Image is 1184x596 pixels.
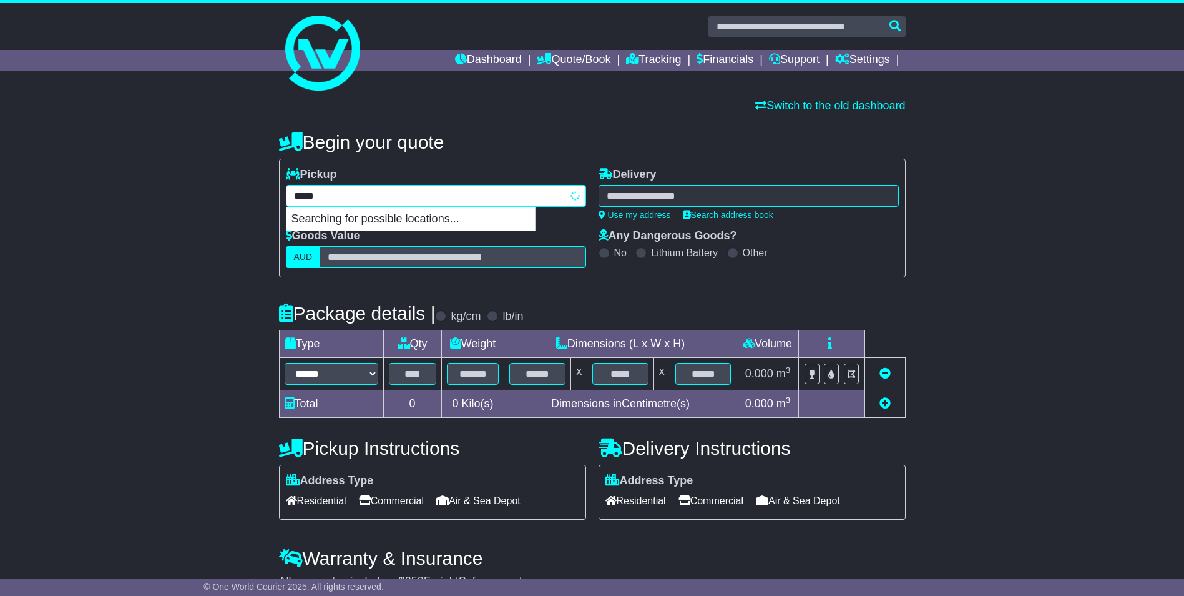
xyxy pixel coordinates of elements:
label: AUD [286,246,321,268]
span: 250 [405,575,424,587]
span: Residential [605,491,666,510]
sup: 3 [786,395,791,405]
label: Goods Value [286,229,360,243]
td: Kilo(s) [441,390,504,418]
td: Type [279,330,383,358]
a: Financials [697,50,753,71]
td: Total [279,390,383,418]
label: Address Type [286,474,374,488]
td: Dimensions (L x W x H) [504,330,736,358]
h4: Pickup Instructions [279,438,586,459]
label: Address Type [605,474,693,488]
h4: Begin your quote [279,132,906,152]
a: Tracking [626,50,681,71]
label: Pickup [286,168,337,182]
h4: Delivery Instructions [599,438,906,459]
span: Commercial [359,491,424,510]
label: Any Dangerous Goods? [599,229,737,243]
td: Dimensions in Centimetre(s) [504,390,736,418]
sup: 3 [786,365,791,375]
label: kg/cm [451,310,481,324]
label: No [614,247,627,259]
td: Qty [383,330,441,358]
td: Volume [736,330,799,358]
span: m [776,367,791,380]
div: All our quotes include a $ FreightSafe warranty. [279,575,906,589]
td: Weight [441,330,504,358]
span: 0 [452,397,458,410]
label: Lithium Battery [651,247,718,259]
a: Use my address [599,210,671,220]
span: 0.000 [745,397,773,410]
td: x [571,358,587,390]
span: Commercial [678,491,743,510]
span: © One World Courier 2025. All rights reserved. [203,582,384,592]
label: Other [743,247,768,259]
h4: Package details | [279,303,436,324]
a: Remove this item [879,367,891,380]
p: Searching for possible locations... [286,207,535,231]
span: m [776,397,791,410]
td: x [653,358,670,390]
span: 0.000 [745,367,773,380]
td: 0 [383,390,441,418]
a: Quote/Book [537,50,610,71]
label: Delivery [599,168,657,182]
a: Dashboard [455,50,522,71]
a: Add new item [879,397,891,410]
a: Switch to the old dashboard [755,99,905,112]
a: Search address book [683,210,773,220]
typeahead: Please provide city [286,185,586,207]
span: Air & Sea Depot [756,491,840,510]
a: Support [769,50,820,71]
span: Air & Sea Depot [436,491,521,510]
h4: Warranty & Insurance [279,548,906,569]
span: Residential [286,491,346,510]
label: lb/in [502,310,523,324]
a: Settings [835,50,890,71]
